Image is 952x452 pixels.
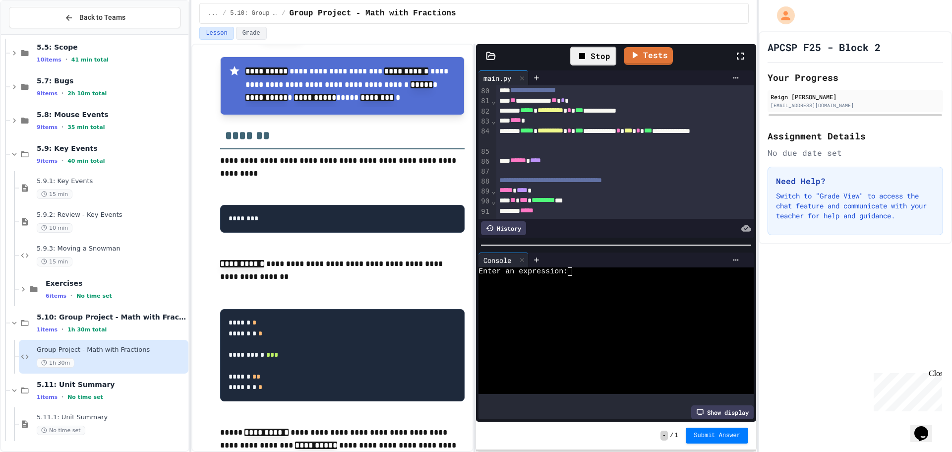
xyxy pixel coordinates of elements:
span: No time set [76,293,112,299]
span: • [61,325,63,333]
span: No time set [67,394,103,400]
div: Stop [570,47,616,65]
div: 87 [478,167,491,177]
div: Show display [691,405,754,419]
button: Submit Answer [686,428,748,444]
div: 88 [478,177,491,187]
button: Grade [236,27,267,40]
span: Back to Teams [79,12,125,23]
span: 41 min total [71,57,109,63]
div: 83 [478,117,491,127]
span: 5.9.3: Moving a Snowman [37,245,186,253]
span: 1h 30m total [67,326,107,333]
span: 10 items [37,57,61,63]
span: • [65,56,67,64]
span: 5.9.1: Key Events [37,177,186,186]
div: Chat with us now!Close [4,4,68,63]
span: 5.9.2: Review - Key Events [37,211,186,219]
h1: APCSP F25 - Block 2 [768,40,881,54]
h3: Need Help? [776,175,935,187]
div: 81 [478,96,491,106]
span: • [70,292,72,300]
span: 5.10: Group Project - Math with Fractions [230,9,278,17]
span: 1h 30m [37,358,74,368]
span: Group Project - Math with Fractions [37,346,186,354]
div: main.py [478,73,516,83]
span: 40 min total [67,158,105,164]
span: 5.7: Bugs [37,76,186,85]
span: 6 items [46,293,66,299]
div: 84 [478,127,491,147]
div: main.py [478,70,529,85]
span: Enter an expression: [478,267,568,276]
div: 82 [478,107,491,117]
span: 1 [674,432,678,440]
p: Switch to "Grade View" to access the chat feature and communicate with your teacher for help and ... [776,191,935,221]
iframe: chat widget [910,412,942,442]
span: 9 items [37,124,58,130]
span: Submit Answer [694,432,740,440]
span: 10 min [37,223,72,233]
span: No time set [37,426,85,435]
div: 86 [478,157,491,167]
span: 9 items [37,90,58,97]
span: Fold line [491,117,496,125]
span: / [282,9,285,17]
span: / [223,9,226,17]
button: Lesson [199,27,234,40]
div: 85 [478,147,491,157]
span: • [61,123,63,131]
h2: Assignment Details [768,129,943,143]
div: Console [478,255,516,265]
span: Fold line [491,197,496,205]
iframe: chat widget [870,369,942,411]
span: / [670,432,673,440]
span: 5.11.1: Unit Summary [37,413,186,422]
span: ... [208,9,219,17]
span: • [61,393,63,401]
span: Exercises [46,279,186,288]
div: 91 [478,207,491,217]
span: Group Project - Math with Fractions [289,7,456,19]
div: 80 [478,86,491,96]
span: 15 min [37,190,72,199]
span: 2h 10m total [67,90,107,97]
span: 5.11: Unit Summary [37,380,186,389]
div: Reign [PERSON_NAME] [771,92,940,101]
span: 1 items [37,326,58,333]
div: [EMAIL_ADDRESS][DOMAIN_NAME] [771,102,940,109]
h2: Your Progress [768,70,943,84]
span: 35 min total [67,124,105,130]
span: • [61,89,63,97]
span: • [61,157,63,165]
span: 1 items [37,394,58,400]
span: 15 min [37,257,72,266]
button: Back to Teams [9,7,180,28]
div: My Account [767,4,797,27]
span: 5.8: Mouse Events [37,110,186,119]
div: No due date set [768,147,943,159]
span: 5.9: Key Events [37,144,186,153]
span: - [660,431,668,441]
span: Fold line [491,187,496,195]
div: History [481,221,526,235]
span: Fold line [491,97,496,105]
div: 89 [478,187,491,196]
span: 5.5: Scope [37,43,186,52]
div: 90 [478,196,491,206]
span: 9 items [37,158,58,164]
a: Tests [624,47,673,65]
div: Console [478,253,529,267]
span: 5.10: Group Project - Math with Fractions [37,313,186,322]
